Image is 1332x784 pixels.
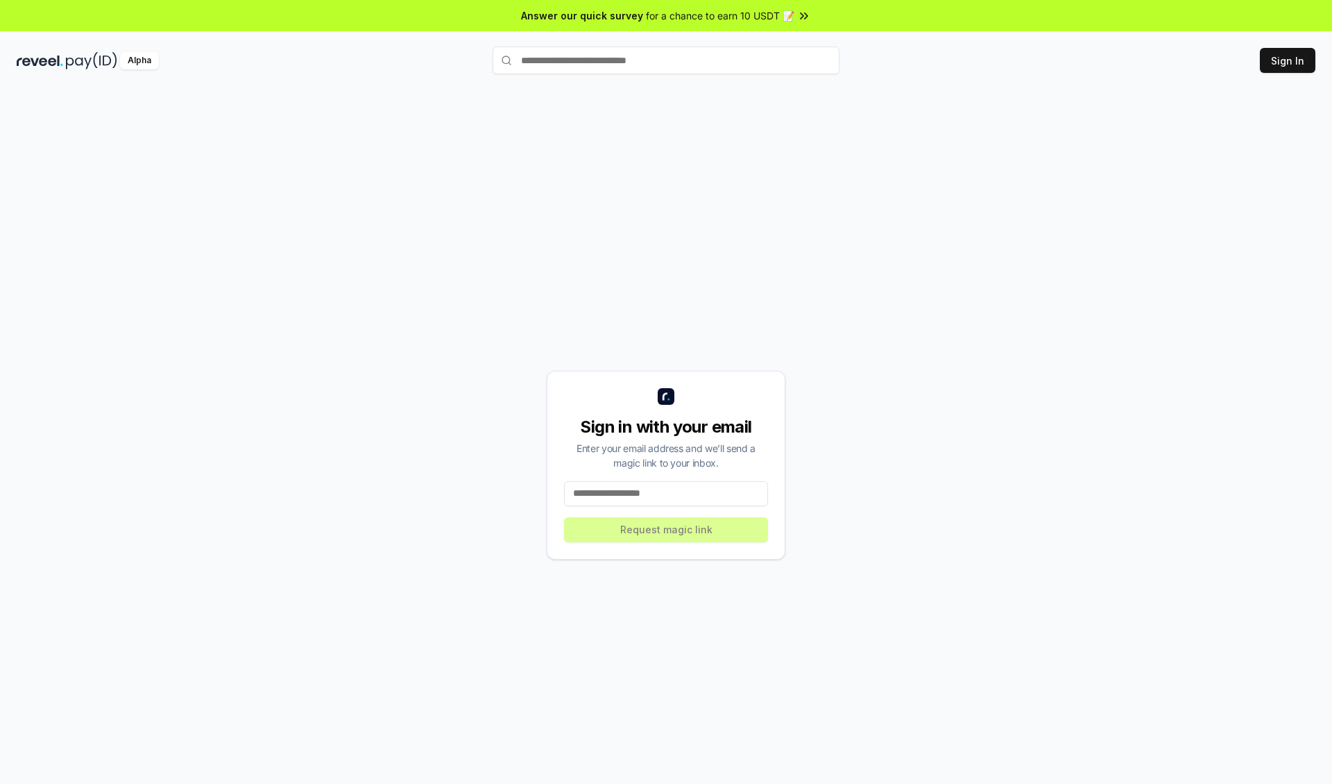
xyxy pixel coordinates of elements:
div: Alpha [120,52,159,69]
span: for a chance to earn 10 USDT 📝 [646,8,794,23]
span: Answer our quick survey [521,8,643,23]
img: logo_small [658,388,674,405]
div: Enter your email address and we’ll send a magic link to your inbox. [564,441,768,470]
img: reveel_dark [17,52,63,69]
button: Sign In [1260,48,1315,73]
div: Sign in with your email [564,416,768,438]
img: pay_id [66,52,117,69]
